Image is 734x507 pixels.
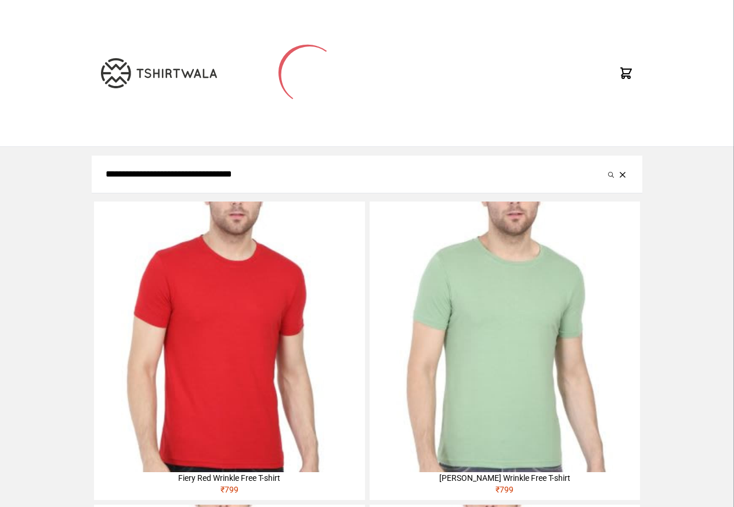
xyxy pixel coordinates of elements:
[94,202,364,472] img: 4M6A2225-320x320.jpg
[101,58,217,88] img: TW-LOGO-400-104.png
[617,167,628,181] button: Clear the search query.
[370,202,640,500] a: [PERSON_NAME] Wrinkle Free T-shirt₹799
[94,202,364,500] a: Fiery Red Wrinkle Free T-shirt₹799
[94,484,364,500] div: ₹ 799
[370,484,640,500] div: ₹ 799
[94,472,364,484] div: Fiery Red Wrinkle Free T-shirt
[370,202,640,472] img: 4M6A2211-320x320.jpg
[605,167,617,181] button: Submit your search query.
[370,472,640,484] div: [PERSON_NAME] Wrinkle Free T-shirt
